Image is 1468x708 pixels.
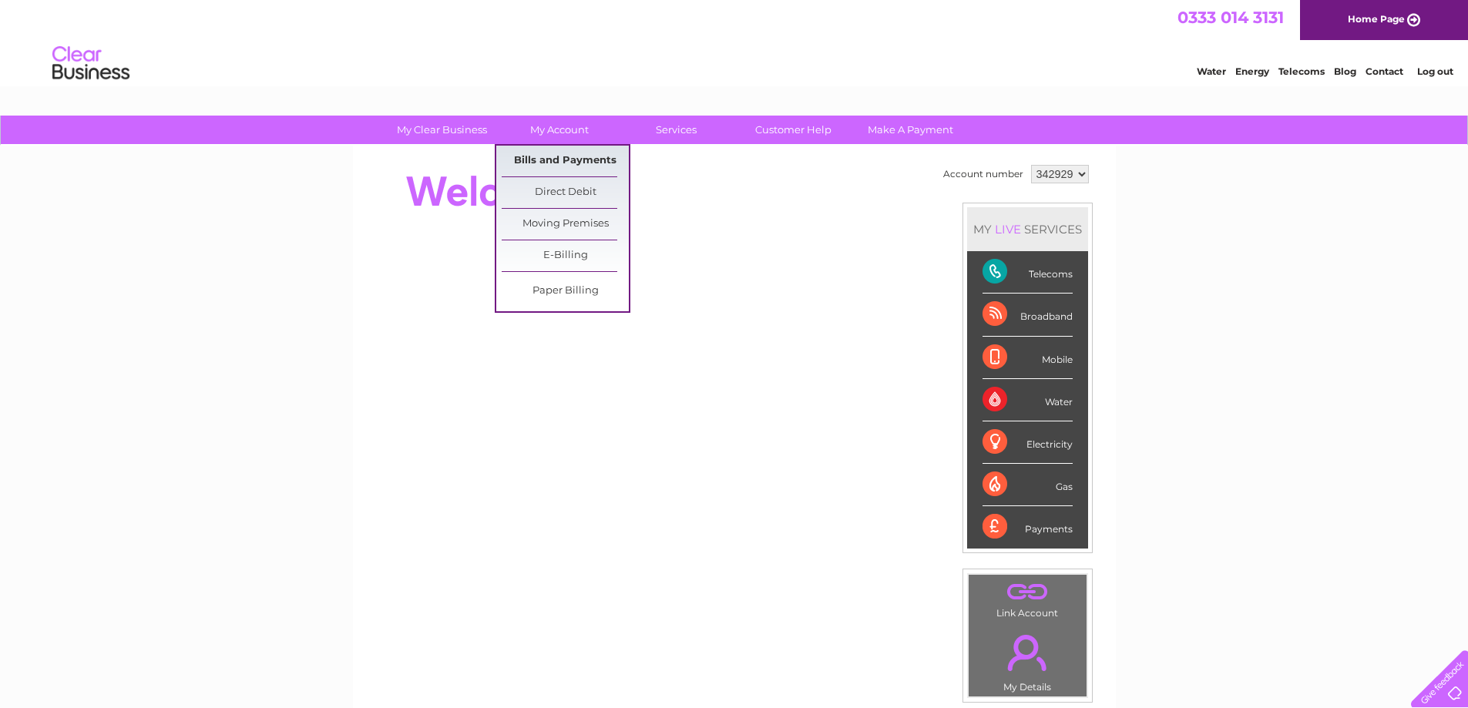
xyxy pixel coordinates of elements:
[1417,65,1453,77] a: Log out
[1334,65,1356,77] a: Blog
[730,116,857,144] a: Customer Help
[983,251,1073,294] div: Telecoms
[1177,8,1284,27] a: 0333 014 3131
[847,116,974,144] a: Make A Payment
[973,626,1083,679] a: .
[1197,65,1226,77] a: Water
[983,294,1073,336] div: Broadband
[983,379,1073,421] div: Water
[983,421,1073,464] div: Electricity
[502,146,629,176] a: Bills and Payments
[613,116,740,144] a: Services
[495,116,623,144] a: My Account
[968,574,1087,622] td: Link Account
[983,464,1073,506] div: Gas
[939,161,1027,187] td: Account number
[983,506,1073,548] div: Payments
[968,622,1087,697] td: My Details
[502,177,629,208] a: Direct Debit
[502,240,629,271] a: E-Billing
[1235,65,1269,77] a: Energy
[52,40,130,87] img: logo.png
[502,209,629,240] a: Moving Premises
[992,222,1024,237] div: LIVE
[371,8,1099,75] div: Clear Business is a trading name of Verastar Limited (registered in [GEOGRAPHIC_DATA] No. 3667643...
[967,207,1088,251] div: MY SERVICES
[378,116,506,144] a: My Clear Business
[983,337,1073,379] div: Mobile
[502,276,629,307] a: Paper Billing
[973,579,1083,606] a: .
[1366,65,1403,77] a: Contact
[1278,65,1325,77] a: Telecoms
